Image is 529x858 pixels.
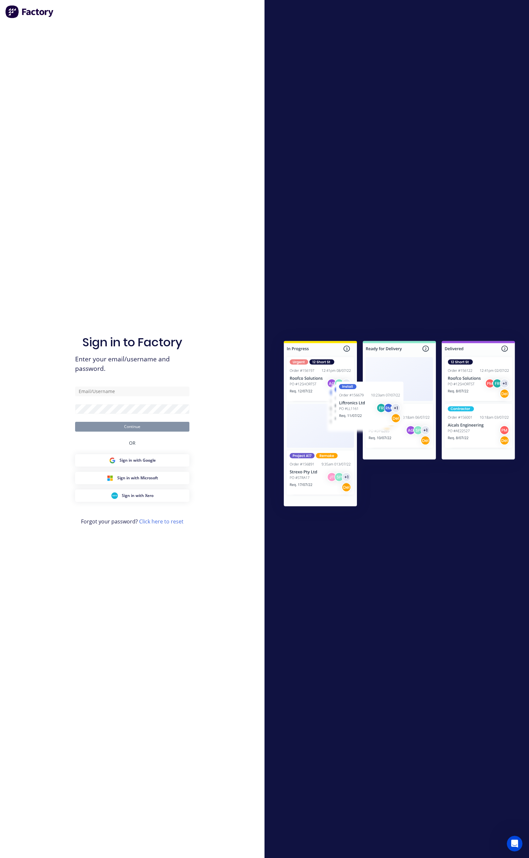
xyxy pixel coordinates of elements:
input: Email/Username [75,387,189,396]
img: Xero Sign in [111,492,118,499]
span: Enter your email/username and password. [75,355,189,373]
h1: Sign in to Factory [82,335,182,349]
button: Google Sign inSign in with Google [75,454,189,467]
span: Sign in with Microsoft [117,475,158,481]
img: Sign in [270,328,529,521]
img: Factory [5,5,54,18]
img: Google Sign in [109,457,116,464]
img: Microsoft Sign in [107,475,113,481]
button: Xero Sign inSign in with Xero [75,489,189,502]
span: Sign in with Xero [122,493,153,499]
button: Microsoft Sign inSign in with Microsoft [75,472,189,484]
span: Sign in with Google [120,457,156,463]
span: Forgot your password? [81,518,184,525]
button: Continue [75,422,189,432]
a: Click here to reset [139,518,184,525]
div: OR [129,432,136,454]
iframe: Intercom live chat [507,836,522,851]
